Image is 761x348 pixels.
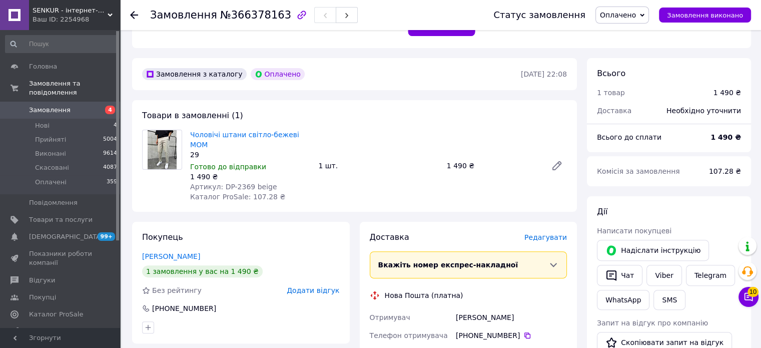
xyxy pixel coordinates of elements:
span: 99+ [98,232,115,241]
span: Написати покупцеві [597,227,671,235]
div: [PHONE_NUMBER] [456,330,567,340]
div: 1 490 ₴ [713,88,741,98]
span: Артикул: DP-2369 beige [190,183,277,191]
span: Телефон отримувача [370,331,448,339]
span: Доставка [370,232,409,242]
span: Всього [597,69,625,78]
span: 4 [105,106,115,114]
div: [PERSON_NAME] [454,308,569,326]
span: Вкажіть номер експрес-накладної [378,261,518,269]
a: [PERSON_NAME] [142,252,200,260]
span: Прийняті [35,135,66,144]
div: 1 490 ₴ [190,172,310,182]
span: Всього до сплати [597,133,661,141]
span: Повідомлення [29,198,78,207]
span: 9614 [103,149,117,158]
span: Аналітика [29,327,64,336]
span: Оплачено [600,11,636,19]
div: Повернутися назад [130,10,138,20]
span: Покупець [142,232,183,242]
div: 1 замовлення у вас на 1 490 ₴ [142,265,263,277]
span: Отримувач [370,313,410,321]
a: Viber [646,265,681,286]
input: Пошук [5,35,118,53]
button: Чат [597,265,642,286]
span: Товари та послуги [29,215,93,224]
span: 5004 [103,135,117,144]
span: Замовлення та повідомлення [29,79,120,97]
span: Відгуки [29,276,55,285]
span: Каталог ProSale: 107.28 ₴ [190,193,285,201]
a: Редагувати [547,156,567,176]
button: Замовлення виконано [659,8,751,23]
span: [DEMOGRAPHIC_DATA] [29,232,103,241]
span: 10 [747,286,758,296]
span: 1 товар [597,89,625,97]
div: Нова Пошта (платна) [382,290,466,300]
div: Замовлення з каталогу [142,68,247,80]
div: Ваш ID: 2254968 [33,15,120,24]
button: Надіслати інструкцію [597,240,709,261]
span: Оплачені [35,178,67,187]
span: Дії [597,207,607,216]
span: Доставка [597,107,631,115]
b: 1 490 ₴ [710,133,741,141]
span: Товари в замовленні (1) [142,111,243,120]
div: [PHONE_NUMBER] [151,303,217,313]
a: Чоловічі штани світло-бежеві МОМ [190,131,299,149]
span: Додати відгук [287,286,339,294]
div: 1 шт. [314,159,442,173]
span: Покупці [29,293,56,302]
div: Статус замовлення [493,10,585,20]
div: Необхідно уточнити [660,100,747,122]
span: №366378163 [220,9,291,21]
span: Замовлення виконано [667,12,743,19]
span: Без рейтингу [152,286,202,294]
button: SMS [653,290,685,310]
button: Чат з покупцем10 [738,287,758,307]
span: Редагувати [524,233,567,241]
span: 4087 [103,163,117,172]
a: Telegram [686,265,735,286]
span: Нові [35,121,50,130]
span: 4 [114,121,117,130]
span: Головна [29,62,57,71]
img: Чоловічі штани світло-бежеві МОМ [148,130,177,169]
a: WhatsApp [597,290,649,310]
span: Запит на відгук про компанію [597,319,708,327]
span: Комісія за замовлення [597,167,680,175]
span: Показники роботи компанії [29,249,93,267]
div: 1 490 ₴ [443,159,543,173]
div: Оплачено [251,68,305,80]
span: Скасовані [35,163,69,172]
span: Готово до відправки [190,163,266,171]
span: Замовлення [29,106,71,115]
span: Замовлення [150,9,217,21]
span: 107.28 ₴ [709,167,741,175]
div: 29 [190,150,310,160]
span: SENKUR - інтернет-магазин одягу, взуття, аксесуарів [33,6,108,15]
span: Каталог ProSale [29,310,83,319]
span: 359 [107,178,117,187]
time: [DATE] 22:08 [521,70,567,78]
span: Виконані [35,149,66,158]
